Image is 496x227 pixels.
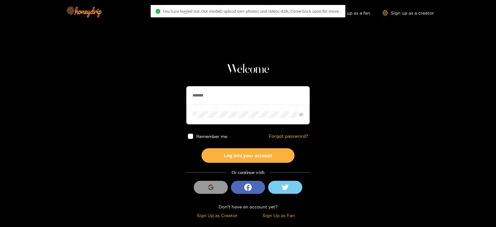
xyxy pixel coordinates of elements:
div: Or continue with [186,169,310,176]
div: Sign Up as Creator [188,212,246,219]
a: Forgot password? [269,134,308,139]
div: Don't have an account yet? [186,203,310,210]
button: Log into your account [201,148,294,163]
span: eye-invisible [299,113,303,117]
span: check-circle [156,9,160,14]
span: You have logged out. Our models upload new photos and videos daily. Come back soon for more.. [163,9,340,14]
span: Remember me [196,134,227,139]
a: Sign up as a fan [328,10,370,16]
div: Sign Up as Fan [250,212,308,219]
h1: Welcome [186,62,310,77]
a: Sign up as a creator [383,10,434,16]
